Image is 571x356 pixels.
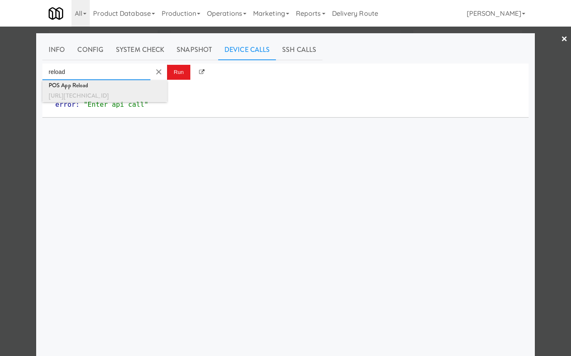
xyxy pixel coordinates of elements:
a: × [561,27,568,52]
a: Snapshot [170,39,218,60]
button: Clear Input [153,66,165,78]
a: Info [42,39,71,60]
div: POS App Reload [49,80,161,91]
a: SSH Calls [276,39,322,60]
div: [URL][TECHNICAL_ID] [49,91,161,101]
a: Config [71,39,110,60]
input: Enter api call... [42,64,150,80]
span: "Enter api call" [84,101,148,108]
span: : [76,101,80,108]
img: Micromart [49,6,63,21]
a: System Check [110,39,170,60]
a: Device Calls [218,39,276,60]
span: error [55,101,76,108]
button: Run [167,65,190,80]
